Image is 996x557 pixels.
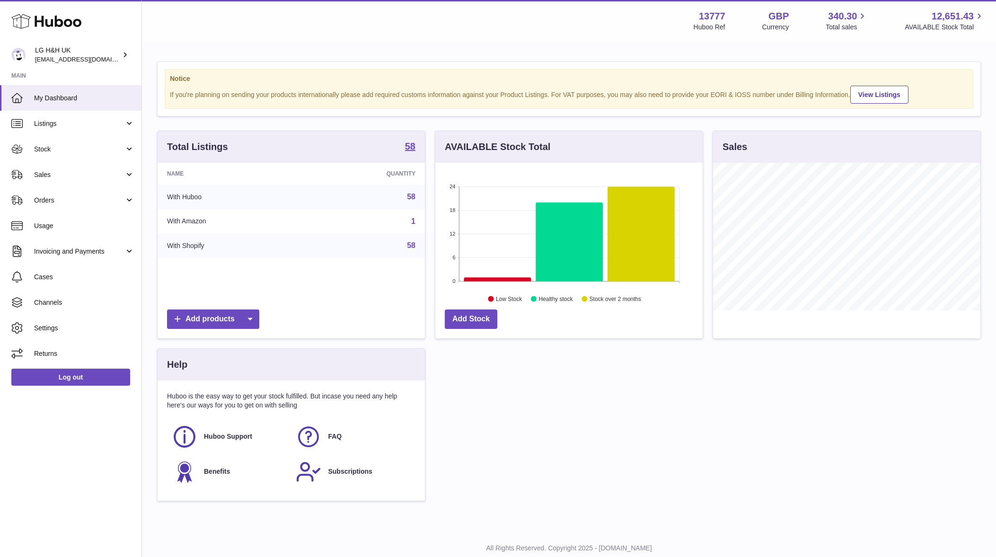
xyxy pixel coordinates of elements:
span: Usage [34,221,134,230]
h3: Sales [723,141,747,153]
h3: AVAILABLE Stock Total [445,141,550,153]
a: 58 [405,141,415,153]
a: 58 [407,241,415,249]
a: Add products [167,309,259,329]
span: Stock [34,145,124,154]
span: Cases [34,273,134,282]
strong: Notice [170,74,968,83]
text: 0 [452,278,455,284]
td: With Amazon [158,209,304,234]
span: Total sales [826,23,868,32]
span: Orders [34,196,124,205]
span: Huboo Support [204,432,252,441]
th: Quantity [304,163,425,185]
div: If you're planning on sending your products internationally please add required customs informati... [170,84,968,104]
text: 12 [450,231,455,237]
div: Currency [762,23,789,32]
h3: Total Listings [167,141,228,153]
a: Benefits [172,459,286,485]
span: My Dashboard [34,94,134,103]
a: FAQ [296,424,410,450]
div: LG H&H UK [35,46,120,64]
span: AVAILABLE Stock Total [905,23,985,32]
a: View Listings [850,86,908,104]
div: Huboo Ref [694,23,725,32]
text: Healthy stock [538,296,573,302]
a: 58 [407,193,415,201]
td: With Huboo [158,185,304,209]
td: With Shopify [158,233,304,258]
a: Huboo Support [172,424,286,450]
span: Listings [34,119,124,128]
a: 1 [411,217,415,225]
span: Returns [34,349,134,358]
text: 6 [452,255,455,260]
span: 340.30 [828,10,857,23]
span: Invoicing and Payments [34,247,124,256]
a: Add Stock [445,309,497,329]
text: Low Stock [496,296,522,302]
a: 340.30 Total sales [826,10,868,32]
p: Huboo is the easy way to get your stock fulfilled. But incase you need any help here's our ways f... [167,392,415,410]
a: 12,651.43 AVAILABLE Stock Total [905,10,985,32]
span: FAQ [328,432,342,441]
span: Sales [34,170,124,179]
span: Settings [34,324,134,333]
strong: GBP [768,10,789,23]
th: Name [158,163,304,185]
a: Subscriptions [296,459,410,485]
p: All Rights Reserved. Copyright 2025 - [DOMAIN_NAME] [150,544,988,553]
span: 12,651.43 [932,10,974,23]
text: 18 [450,207,455,213]
a: Log out [11,369,130,386]
span: [EMAIL_ADDRESS][DOMAIN_NAME] [35,55,139,63]
text: 24 [450,184,455,189]
strong: 58 [405,141,415,151]
h3: Help [167,358,187,371]
img: veechen@lghnh.co.uk [11,48,26,62]
span: Channels [34,298,134,307]
strong: 13777 [699,10,725,23]
span: Subscriptions [328,467,372,476]
text: Stock over 2 months [590,296,641,302]
span: Benefits [204,467,230,476]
